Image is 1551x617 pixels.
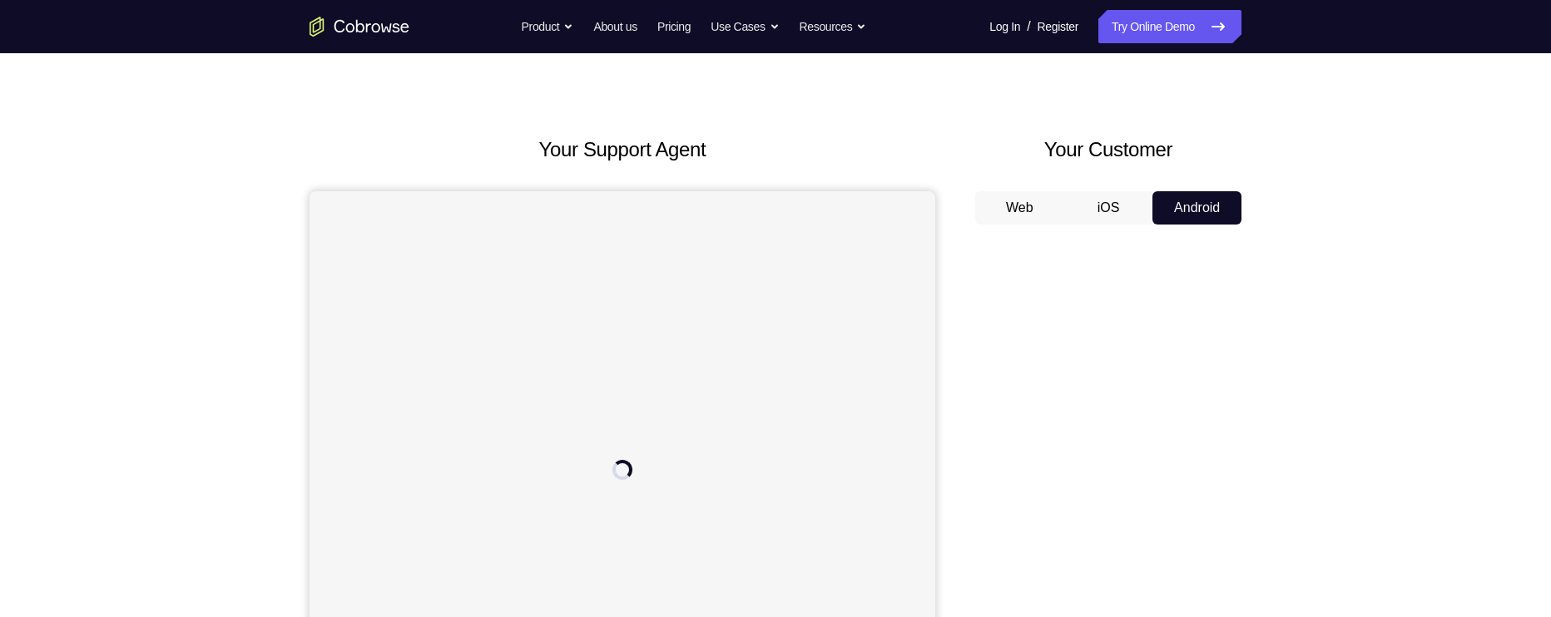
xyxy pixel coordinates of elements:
a: Log In [989,10,1020,43]
button: Product [522,10,574,43]
a: Try Online Demo [1098,10,1241,43]
a: Pricing [657,10,691,43]
button: Use Cases [711,10,779,43]
h2: Your Customer [975,135,1241,165]
span: / [1027,17,1030,37]
a: Register [1038,10,1078,43]
button: iOS [1064,191,1153,225]
a: Go to the home page [310,17,409,37]
a: About us [593,10,637,43]
button: Web [975,191,1064,225]
h2: Your Support Agent [310,135,935,165]
button: Resources [800,10,867,43]
button: Android [1152,191,1241,225]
